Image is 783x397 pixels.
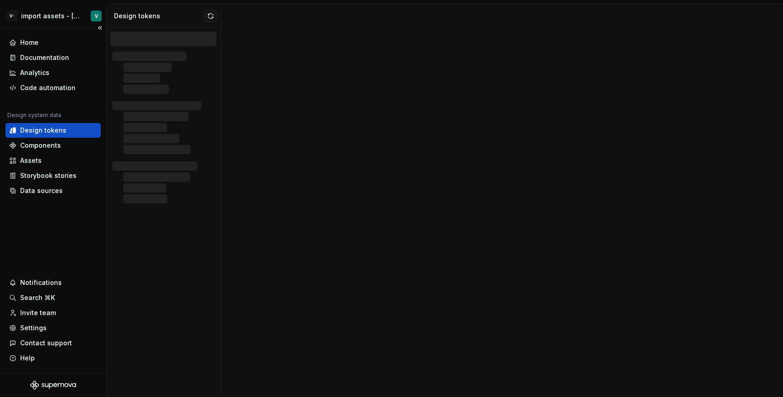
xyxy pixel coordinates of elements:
[20,186,63,195] div: Data sources
[5,183,101,198] a: Data sources
[20,83,76,92] div: Code automation
[20,308,56,317] div: Invite team
[5,306,101,320] a: Invite team
[5,153,101,168] a: Assets
[20,278,62,287] div: Notifications
[20,38,38,47] div: Home
[5,168,101,183] a: Storybook stories
[20,323,47,333] div: Settings
[6,11,17,21] div: V-
[5,351,101,365] button: Help
[114,11,204,21] div: Design tokens
[5,35,101,50] a: Home
[21,11,80,21] div: import assets - [PERSON_NAME]
[5,275,101,290] button: Notifications
[5,336,101,350] button: Contact support
[20,156,42,165] div: Assets
[5,50,101,65] a: Documentation
[20,126,66,135] div: Design tokens
[7,112,61,119] div: Design system data
[2,6,104,26] button: V-import assets - [PERSON_NAME]V
[5,80,101,95] a: Code automation
[5,138,101,153] a: Components
[20,141,61,150] div: Components
[20,68,49,77] div: Analytics
[20,293,55,302] div: Search ⌘K
[20,354,35,363] div: Help
[95,12,98,20] div: V
[20,53,69,62] div: Documentation
[5,65,101,80] a: Analytics
[5,123,101,138] a: Design tokens
[20,338,72,348] div: Contact support
[93,21,106,34] button: Collapse sidebar
[20,171,76,180] div: Storybook stories
[5,321,101,335] a: Settings
[5,290,101,305] button: Search ⌘K
[30,381,76,390] svg: Supernova Logo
